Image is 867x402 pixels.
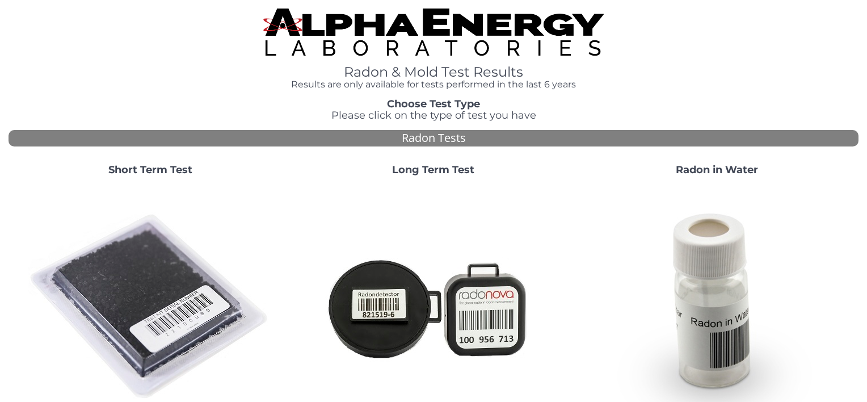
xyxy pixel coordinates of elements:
h1: Radon & Mold Test Results [263,65,603,79]
img: TightCrop.jpg [263,9,603,56]
strong: Long Term Test [392,164,474,176]
div: Radon Tests [9,130,858,146]
span: Please click on the type of test you have [331,109,536,122]
strong: Short Term Test [108,164,192,176]
h4: Results are only available for tests performed in the last 6 years [263,79,603,90]
strong: Radon in Water [676,164,758,176]
strong: Choose Test Type [387,98,480,110]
